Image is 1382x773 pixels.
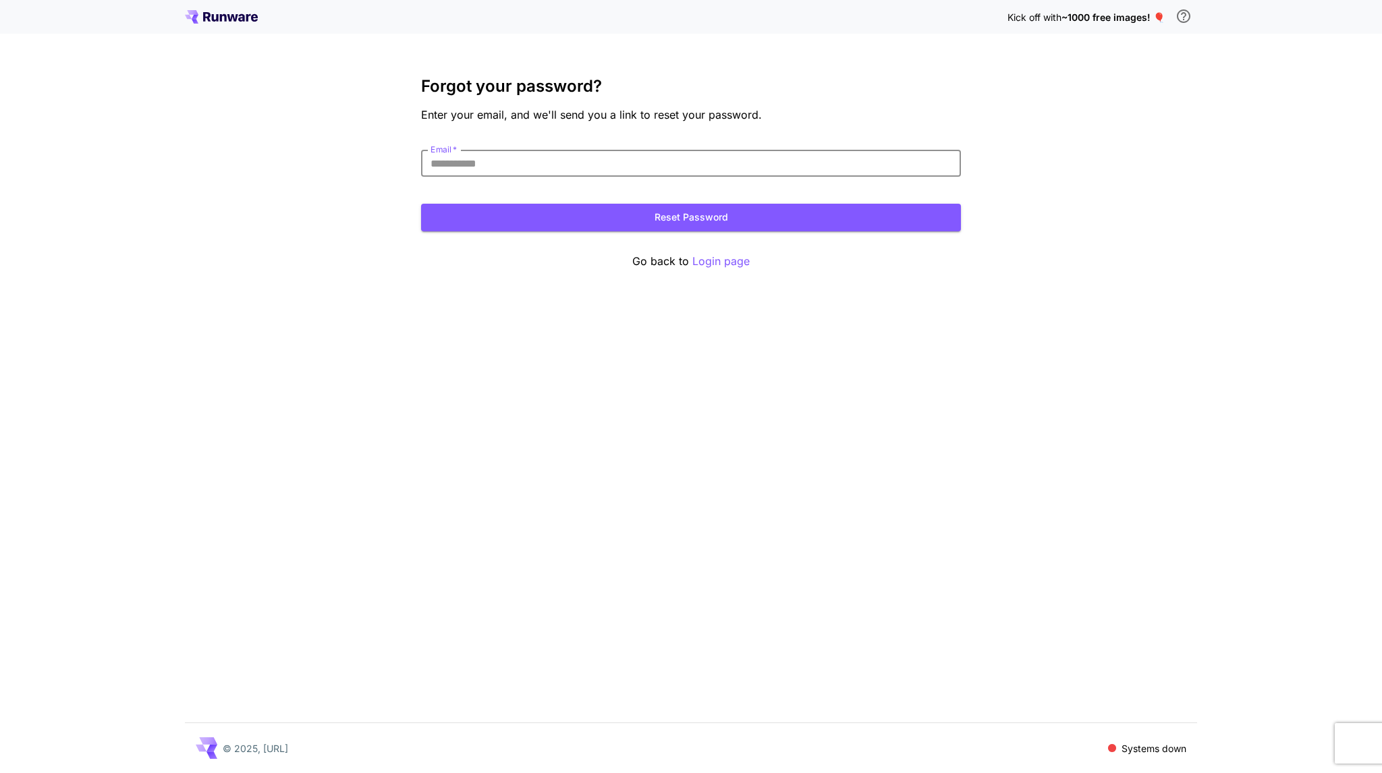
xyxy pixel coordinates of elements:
[421,107,961,123] p: Enter your email, and we'll send you a link to reset your password.
[223,741,288,755] p: © 2025, [URL]
[1061,11,1165,23] span: ~1000 free images! 🎈
[431,144,457,155] label: Email
[421,204,961,231] button: Reset Password
[1007,11,1061,23] span: Kick off with
[1122,741,1186,755] p: Systems down
[421,77,961,96] h3: Forgot your password?
[421,253,961,270] p: Go back to
[1170,3,1197,30] button: In order to qualify for free credit, you need to sign up with a business email address and click ...
[692,253,750,270] button: Login page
